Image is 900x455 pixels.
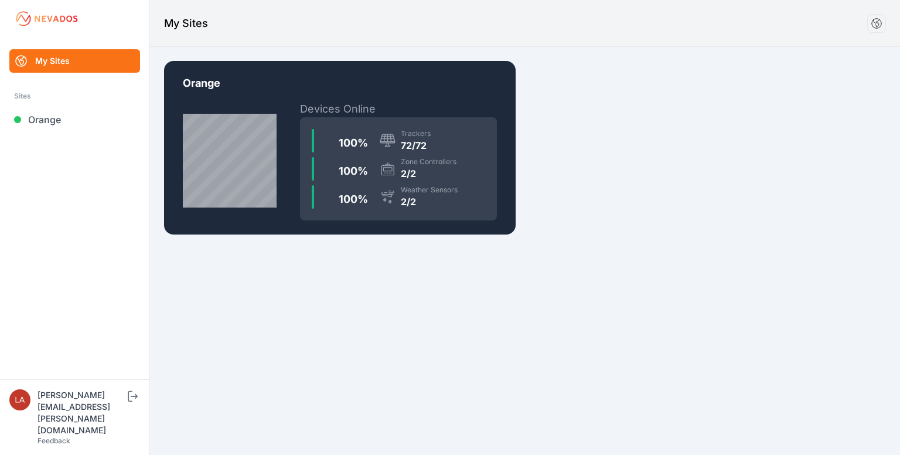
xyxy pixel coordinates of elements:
[339,165,368,177] span: 100 %
[14,9,80,28] img: Nevados
[339,137,368,149] span: 100 %
[37,389,125,436] div: [PERSON_NAME][EMAIL_ADDRESS][PERSON_NAME][DOMAIN_NAME]
[164,61,516,235] a: CT-01
[14,89,135,103] div: Sites
[401,185,458,195] div: Weather Sensors
[183,75,497,101] p: Orange
[9,108,140,131] a: Orange
[401,167,456,181] div: 2/2
[401,195,458,209] div: 2/2
[401,157,456,167] div: Zone Controllers
[9,389,30,410] img: lance.dingwall@greenskies.com
[300,101,497,117] h2: Devices Online
[401,129,431,138] div: Trackers
[37,436,70,445] a: Feedback
[9,49,140,73] a: My Sites
[339,193,368,205] span: 100 %
[164,15,208,32] h1: My Sites
[401,138,431,152] div: 72/72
